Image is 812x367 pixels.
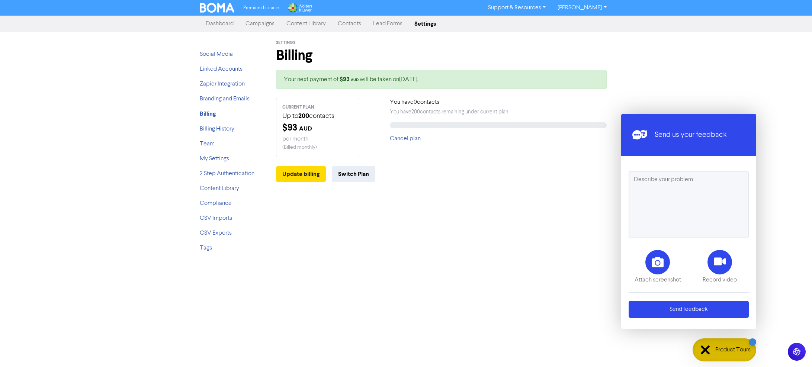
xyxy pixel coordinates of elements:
[276,166,326,182] button: Update billing
[200,200,232,206] a: Compliance
[340,75,360,83] strong: $ 93
[200,111,216,117] a: Billing
[200,245,212,251] a: Tags
[282,135,353,144] div: per month
[240,16,280,31] a: Campaigns
[276,47,607,64] h1: Billing
[200,230,232,236] a: CSV Exports
[200,126,234,132] a: Billing History
[287,3,312,13] img: Wolters Kluwer
[282,111,353,121] p: Up to contacts
[282,121,353,135] div: $ 93
[200,171,254,177] a: 2 Step Authentication
[351,78,359,82] span: AUD
[200,3,235,13] img: BOMA Logo
[243,6,281,10] span: Premium Libraries:
[280,16,332,31] a: Content Library
[282,104,353,111] p: CURRENT PLAN
[552,2,612,14] a: [PERSON_NAME]
[332,16,367,31] a: Contacts
[367,16,408,31] a: Lead Forms
[200,16,240,31] a: Dashboard
[390,98,607,107] p: You have 0 contacts
[200,96,250,102] a: Branding and Emails
[200,156,229,162] a: My Settings
[390,108,607,116] p: You have 200 contacts remaining under current plan
[200,215,232,221] a: CSV Imports
[200,141,215,147] a: Team
[299,125,312,132] span: AUD
[482,2,552,14] a: Support & Resources
[276,40,295,45] span: Settings
[408,16,442,31] a: Settings
[200,51,233,57] a: Social Media
[200,186,239,191] a: Content Library
[276,70,607,89] div: Your next payment of will be taken on [DATE] .
[332,166,375,182] button: Switch Plan
[645,68,812,367] iframe: Chat Widget
[298,112,309,120] strong: 200
[390,136,421,142] a: Cancel plan
[200,81,245,87] a: Zapier Integration
[200,110,216,117] strong: Billing
[282,144,353,151] div: ( Billed monthly )
[200,66,243,72] a: Linked Accounts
